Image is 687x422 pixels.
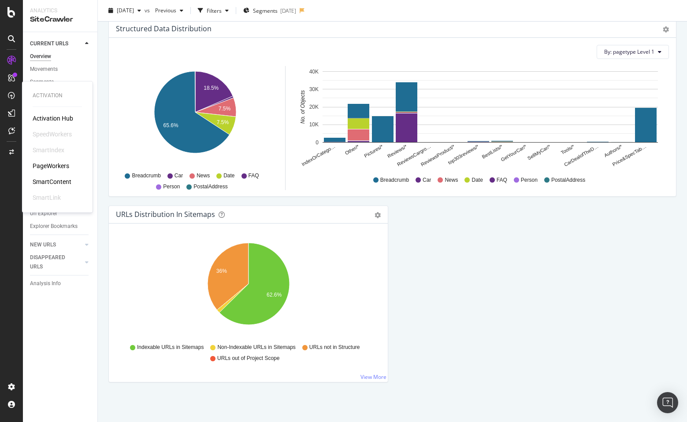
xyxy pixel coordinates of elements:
[240,4,300,18] button: Segments[DATE]
[375,212,381,218] div: gear
[30,279,61,288] div: Analysis Info
[33,146,64,154] div: SmartIndex
[663,26,669,33] div: gear
[152,4,187,18] button: Previous
[30,209,91,218] a: Url Explorer
[386,143,408,159] text: Reviews/*
[204,85,219,91] text: 18.5%
[223,172,234,180] span: Date
[481,143,504,160] text: BestLists/*
[33,161,69,170] a: PageWorkers
[217,344,295,351] span: Non-Indexable URLs in Sitemaps
[253,7,278,14] span: Segments
[420,143,456,167] text: ReviewsProduct/*
[296,66,669,168] svg: A chart.
[217,355,279,362] span: URLs out of Project Scope
[132,172,160,180] span: Breadcrumb
[500,143,528,162] text: GetYourCar/*
[33,130,72,139] div: SpeedWorkers
[116,238,381,340] svg: A chart.
[33,92,82,99] div: Activation
[207,7,222,14] div: Filters
[30,209,57,218] div: Url Explorer
[604,48,654,55] span: By: pagetype Level 1
[249,172,259,180] span: FAQ
[309,121,319,128] text: 10K
[117,7,134,14] span: 2025 Aug. 8th
[30,77,91,87] a: Segments
[163,122,178,128] text: 65.6%
[423,176,431,184] span: Car
[219,106,231,112] text: 7.5%
[33,177,71,186] a: SmartContent
[30,253,74,272] div: DISAPPEARED URLS
[551,176,585,184] span: PostalAddress
[30,52,51,61] div: Overview
[216,268,227,274] text: 36%
[309,344,360,351] span: URLs not in Structure
[30,222,78,231] div: Explorer Bookmarks
[33,193,61,202] div: SmartLink
[309,69,319,75] text: 40K
[30,279,91,288] a: Analysis Info
[194,4,232,18] button: Filters
[30,222,91,231] a: Explorer Bookmarks
[360,373,386,381] a: View More
[116,24,212,33] div: Structured Data Distribution
[30,52,91,61] a: Overview
[521,176,538,184] span: Person
[30,7,90,15] div: Analytics
[30,253,82,272] a: DISAPPEARED URLS
[116,210,215,219] div: URLs Distribution in Sitemaps
[145,7,152,14] span: vs
[300,90,306,124] text: No. of Objects
[657,392,678,413] div: Open Intercom Messenger
[30,240,56,250] div: NEW URLS
[30,77,54,87] div: Segments
[497,176,507,184] span: FAQ
[30,65,91,74] a: Movements
[193,183,227,191] span: PostalAddress
[30,15,90,25] div: SiteCrawler
[197,172,210,180] span: News
[280,7,296,14] div: [DATE]
[603,143,624,158] text: Authors/*
[217,119,229,125] text: 7.5%
[527,143,552,161] text: SellMyCar/*
[152,7,176,14] span: Previous
[316,139,319,146] text: 0
[30,39,68,48] div: CURRENT URLS
[472,176,483,184] span: Date
[118,66,272,168] svg: A chart.
[445,176,458,184] span: News
[30,39,82,48] a: CURRENT URLS
[30,240,82,250] a: NEW URLS
[597,45,669,59] button: By: pagetype Level 1
[175,172,183,180] span: Car
[560,143,576,155] text: Tools/*
[380,176,409,184] span: Breadcrumb
[163,183,180,191] span: Person
[105,4,145,18] button: [DATE]
[447,143,479,165] text: top303reviews/*
[363,143,384,158] text: Pictures/*
[30,65,58,74] div: Movements
[309,86,319,92] text: 30K
[137,344,204,351] span: Indexable URLs in Sitemaps
[309,104,319,110] text: 20K
[344,143,360,156] text: Other/*
[267,291,282,297] text: 62.6%
[33,114,73,123] a: Activation Hub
